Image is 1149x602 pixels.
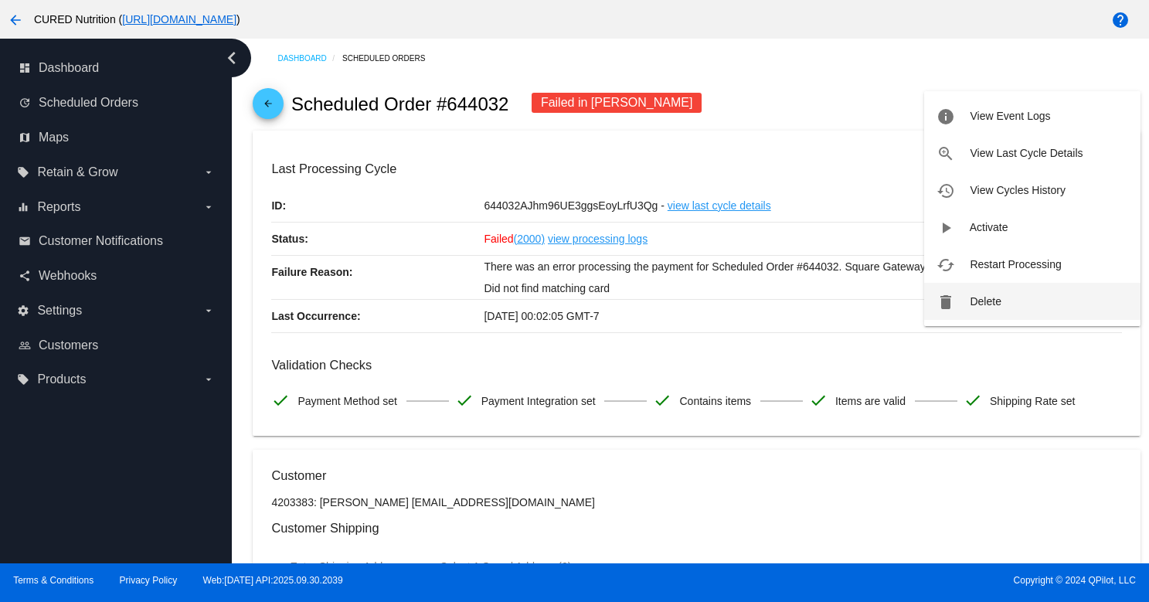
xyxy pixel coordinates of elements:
[937,182,955,200] mat-icon: history
[937,145,955,163] mat-icon: zoom_in
[970,258,1061,270] span: Restart Processing
[937,219,955,237] mat-icon: play_arrow
[937,256,955,274] mat-icon: cached
[970,147,1083,159] span: View Last Cycle Details
[970,110,1050,122] span: View Event Logs
[937,293,955,311] mat-icon: delete
[937,107,955,126] mat-icon: info
[970,221,1008,233] span: Activate
[970,295,1001,308] span: Delete
[970,184,1065,196] span: View Cycles History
